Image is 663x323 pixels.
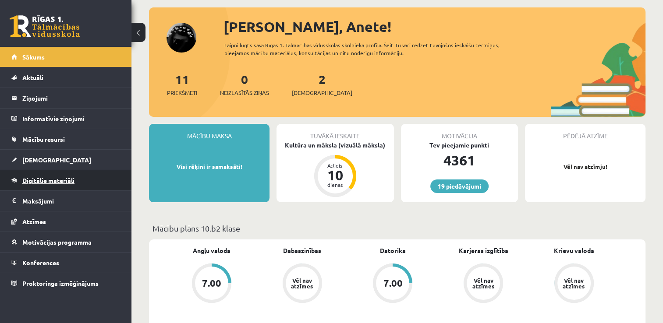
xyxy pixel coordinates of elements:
a: Dabaszinības [283,246,321,255]
div: Tuvākā ieskaite [277,124,394,140]
p: Mācību plāns 10.b2 klase [152,222,642,234]
span: Digitālie materiāli [22,176,74,184]
a: Karjeras izglītība [459,246,508,255]
a: Mācību resursi [11,129,121,149]
a: Ziņojumi [11,88,121,108]
a: Vēl nav atzīmes [257,263,348,305]
span: Neizlasītās ziņas [220,88,269,97]
a: Sākums [11,47,121,67]
div: Vēl nav atzīmes [471,277,496,289]
p: Vēl nav atzīmju! [529,162,641,171]
legend: Ziņojumi [22,88,121,108]
legend: Informatīvie ziņojumi [22,109,121,129]
a: 7.00 [167,263,257,305]
div: Motivācija [401,124,518,140]
a: Proktoringa izmēģinājums [11,273,121,293]
div: [PERSON_NAME], Anete! [223,16,645,37]
div: Pēdējā atzīme [525,124,645,140]
span: Proktoringa izmēģinājums [22,279,99,287]
a: Vēl nav atzīmes [438,263,529,305]
a: Digitālie materiāli [11,170,121,190]
a: Angļu valoda [193,246,230,255]
span: [DEMOGRAPHIC_DATA] [22,156,91,164]
div: Kultūra un māksla (vizuālā māksla) [277,140,394,150]
a: 2[DEMOGRAPHIC_DATA] [292,71,352,97]
div: 10 [322,168,348,182]
legend: Maksājumi [22,191,121,211]
span: Priekšmeti [167,88,197,97]
a: Informatīvie ziņojumi [11,109,121,129]
a: Vēl nav atzīmes [528,263,619,305]
span: Aktuāli [22,74,43,81]
div: Atlicis [322,163,348,168]
a: Atzīmes [11,211,121,232]
div: 4361 [401,150,518,171]
a: Kultūra un māksla (vizuālā māksla) Atlicis 10 dienas [277,140,394,198]
div: dienas [322,182,348,187]
span: Sākums [22,53,45,61]
div: 7.00 [383,278,402,288]
a: 11Priekšmeti [167,71,197,97]
div: Laipni lūgts savā Rīgas 1. Tālmācības vidusskolas skolnieka profilā. Šeit Tu vari redzēt tuvojošo... [224,41,522,57]
a: 7.00 [347,263,438,305]
a: Konferences [11,253,121,273]
span: Konferences [22,259,59,267]
a: 19 piedāvājumi [430,179,489,193]
span: Mācību resursi [22,135,65,143]
a: [DEMOGRAPHIC_DATA] [11,150,121,170]
span: [DEMOGRAPHIC_DATA] [292,88,352,97]
div: Tev pieejamie punkti [401,140,518,150]
div: Vēl nav atzīmes [290,277,315,289]
a: 0Neizlasītās ziņas [220,71,269,97]
a: Krievu valoda [554,246,594,255]
a: Aktuāli [11,67,121,88]
span: Atzīmes [22,218,46,225]
span: Motivācijas programma [22,238,92,246]
div: Mācību maksa [149,124,269,140]
a: Rīgas 1. Tālmācības vidusskola [10,15,80,37]
div: 7.00 [202,278,221,288]
p: Visi rēķini ir samaksāti! [153,162,265,171]
a: Datorika [380,246,406,255]
div: Vēl nav atzīmes [562,277,586,289]
a: Motivācijas programma [11,232,121,252]
a: Maksājumi [11,191,121,211]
